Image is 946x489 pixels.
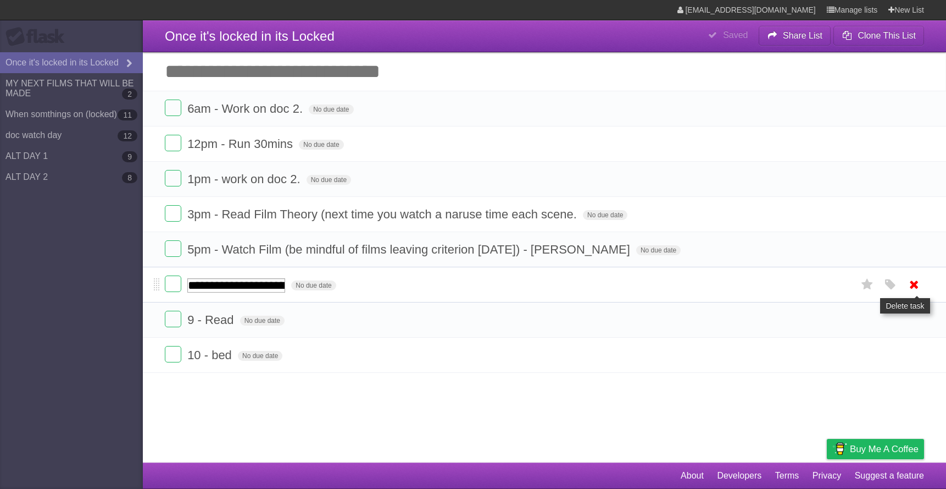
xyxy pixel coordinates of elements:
a: Privacy [813,465,841,486]
span: No due date [309,105,353,114]
span: 6am - Work on doc 2. [187,102,305,116]
span: No due date [307,175,351,185]
label: Done [165,311,181,327]
b: Share List [783,31,822,40]
button: Clone This List [833,26,924,46]
span: No due date [583,210,627,220]
span: 1pm - work on doc 2. [187,172,303,186]
a: About [681,465,704,486]
a: Terms [775,465,799,486]
span: No due date [238,351,282,361]
label: Done [165,276,181,292]
label: Done [165,100,181,116]
span: No due date [299,140,343,150]
b: 2 [122,89,137,100]
b: 8 [122,172,137,183]
span: No due date [291,281,336,290]
span: Once it's locked in its Locked [165,29,335,43]
label: Done [165,240,181,257]
label: Done [165,205,181,222]
label: Done [165,135,181,151]
a: Suggest a feature [855,465,924,486]
b: 9 [122,151,137,162]
label: Star task [857,276,878,294]
span: 9 - Read [187,313,236,327]
span: 5pm - Watch Film (be mindful of films leaving criterion [DATE]) - [PERSON_NAME] [187,243,633,256]
b: Clone This List [858,31,916,40]
a: Buy me a coffee [827,439,924,459]
label: Done [165,170,181,186]
span: 3pm - Read Film Theory (next time you watch a naruse time each scene. [187,207,580,221]
div: Flask [5,27,71,47]
span: Buy me a coffee [850,439,919,459]
span: 12pm - Run 30mins [187,137,296,151]
b: 12 [118,130,137,141]
img: Buy me a coffee [832,439,847,458]
span: 10 - bed [187,348,235,362]
b: Saved [723,30,748,40]
label: Done [165,346,181,362]
a: Developers [717,465,761,486]
span: No due date [240,316,285,326]
b: 11 [118,109,137,120]
span: No due date [636,245,681,255]
button: Share List [759,26,831,46]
